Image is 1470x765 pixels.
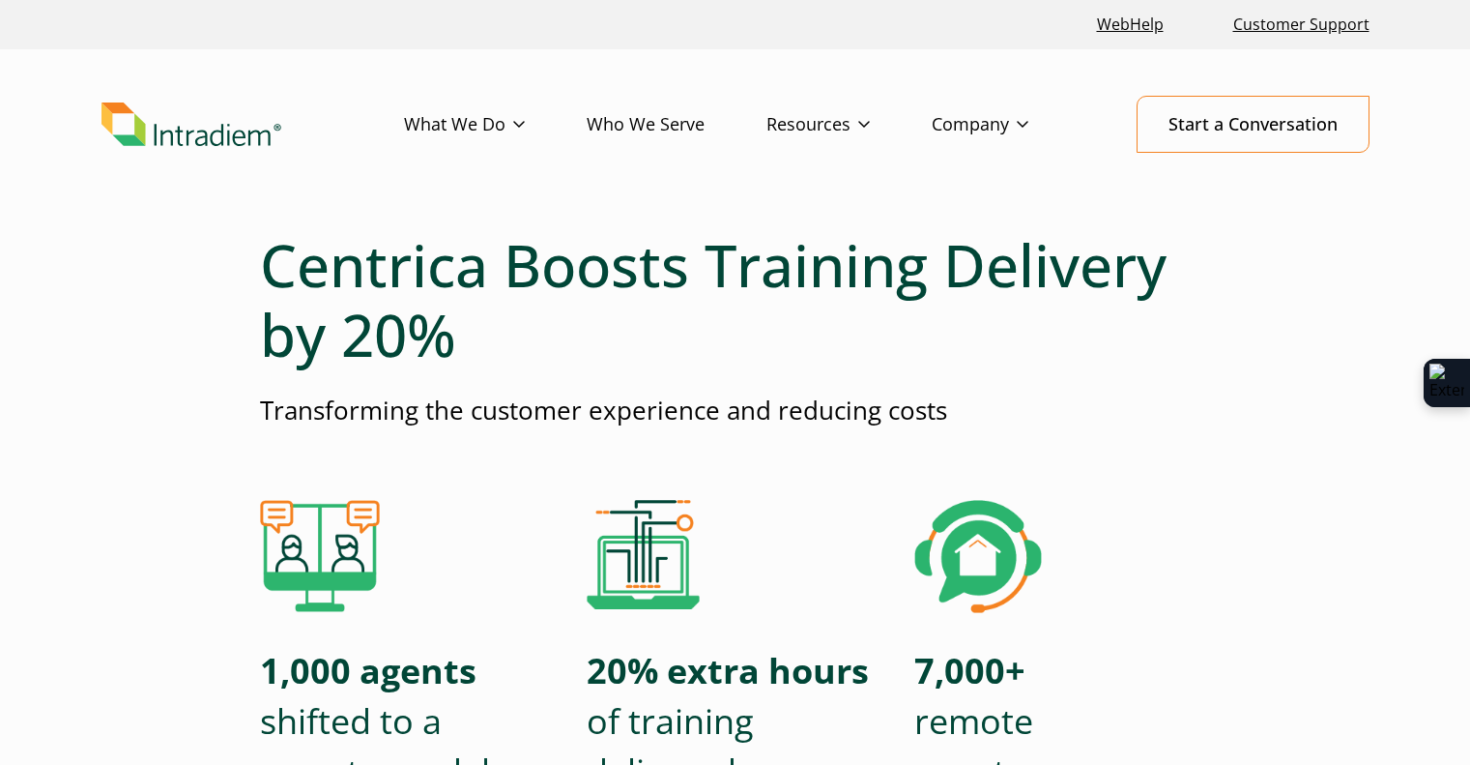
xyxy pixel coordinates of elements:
[1225,4,1377,45] a: Customer Support
[404,97,587,153] a: What We Do
[1137,96,1369,153] a: Start a Conversation
[587,647,869,694] strong: 20% extra hours
[1429,364,1464,402] img: Extension Icon
[1089,4,1171,45] a: Link opens in a new window
[260,647,476,694] strong: 1,000 agents
[260,230,1211,369] h1: Centrica Boosts Training Delivery by 20%
[914,647,1025,694] strong: 7,000+
[587,97,766,153] a: Who We Serve
[766,97,932,153] a: Resources
[101,103,281,147] img: Intradiem
[101,103,404,147] a: Link to homepage of Intradiem
[932,97,1090,153] a: Company
[260,393,1211,428] p: Transforming the customer experience and reducing costs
